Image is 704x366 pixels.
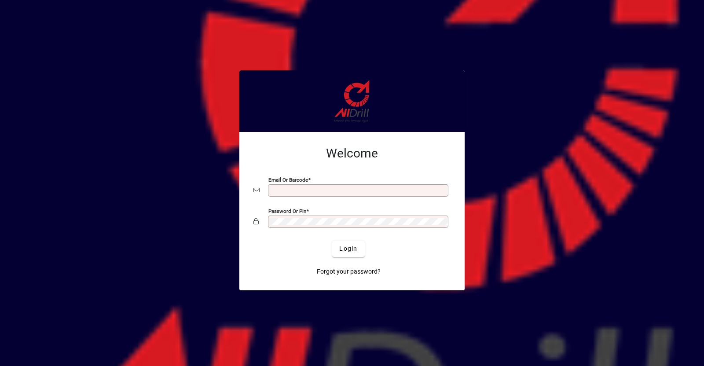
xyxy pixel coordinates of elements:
a: Forgot your password? [313,264,384,280]
span: Forgot your password? [317,267,381,276]
button: Login [332,241,364,257]
span: Login [339,244,357,253]
mat-label: Email or Barcode [268,176,308,183]
mat-label: Password or Pin [268,208,306,214]
h2: Welcome [253,146,451,161]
